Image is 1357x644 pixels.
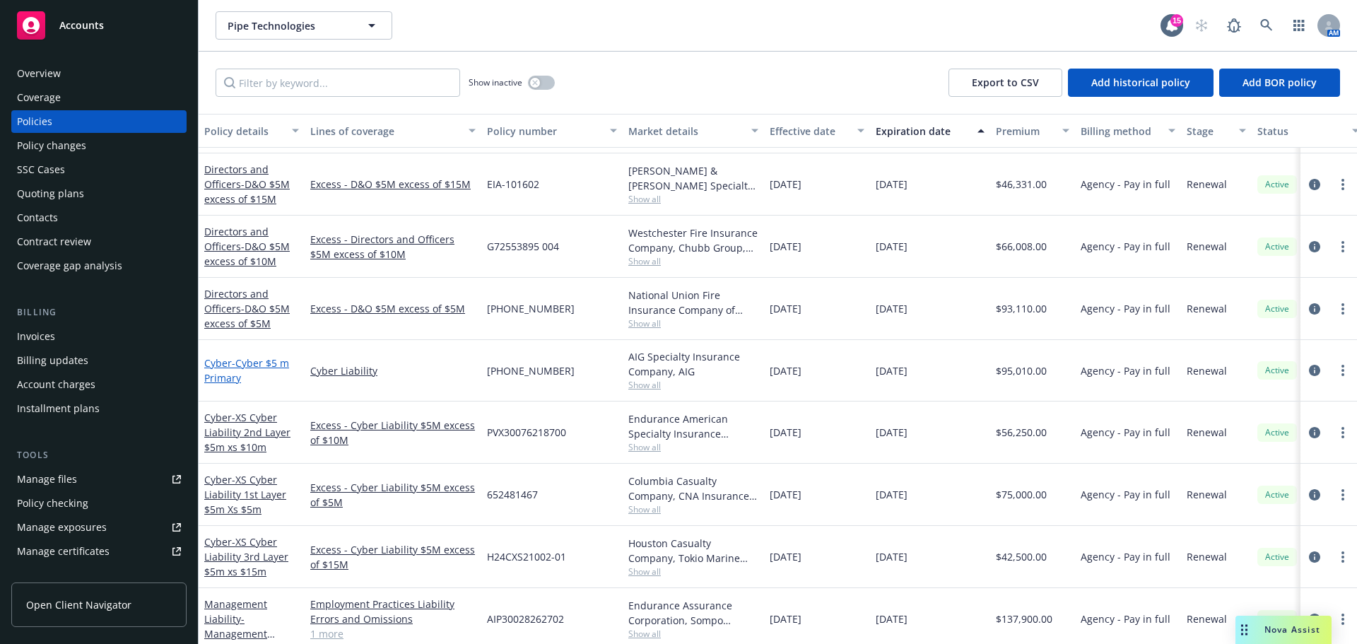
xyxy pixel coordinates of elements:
span: Accounts [59,20,104,31]
div: Endurance Assurance Corporation, Sompo International [628,598,758,628]
span: Show all [628,503,758,515]
span: Nova Assist [1264,623,1320,636]
button: Add historical policy [1068,69,1214,97]
div: Expiration date [876,124,969,139]
span: Show all [628,441,758,453]
span: Renewal [1187,363,1227,378]
button: Policy number [481,114,623,148]
div: Policy details [204,124,283,139]
span: - Cyber $5 m Primary [204,356,289,385]
input: Filter by keyword... [216,69,460,97]
span: $93,110.00 [996,301,1047,316]
a: circleInformation [1306,176,1323,193]
span: PVX30076218700 [487,425,566,440]
span: G72553895 004 [487,239,559,254]
a: Switch app [1285,11,1313,40]
div: Contract review [17,230,91,253]
a: more [1334,486,1351,503]
span: Agency - Pay in full [1081,487,1170,502]
span: Add BOR policy [1243,76,1317,89]
a: SSC Cases [11,158,187,181]
span: Active [1263,240,1291,253]
span: Manage exposures [11,516,187,539]
a: Accounts [11,6,187,45]
a: Coverage [11,86,187,109]
button: Stage [1181,114,1252,148]
a: circleInformation [1306,362,1323,379]
a: Cyber Liability [310,363,476,378]
a: Policies [11,110,187,133]
a: more [1334,424,1351,441]
div: Policy changes [17,134,86,157]
a: Coverage gap analysis [11,254,187,277]
div: Invoices [17,325,55,348]
span: $66,008.00 [996,239,1047,254]
span: [DATE] [770,487,801,502]
span: [DATE] [876,363,907,378]
div: Lines of coverage [310,124,460,139]
span: - XS Cyber Liability 2nd Layer $5m xs $10m [204,411,290,454]
div: Overview [17,62,61,85]
span: - D&O $5M excess of $10M [204,240,290,268]
div: Tools [11,448,187,462]
a: circleInformation [1306,238,1323,255]
span: H24CXS21002-01 [487,549,566,564]
span: Agency - Pay in full [1081,177,1170,192]
button: Add BOR policy [1219,69,1340,97]
span: Agency - Pay in full [1081,549,1170,564]
button: Policy details [199,114,305,148]
a: Quoting plans [11,182,187,205]
span: Show all [628,317,758,329]
span: [PHONE_NUMBER] [487,301,575,316]
span: Renewal [1187,611,1227,626]
a: Installment plans [11,397,187,420]
button: Market details [623,114,764,148]
a: Directors and Officers [204,225,290,268]
div: Endurance American Specialty Insurance Company, Sompo International, CRC Group [628,411,758,441]
div: Drag to move [1235,616,1253,644]
span: [DATE] [770,549,801,564]
button: Effective date [764,114,870,148]
div: Account charges [17,373,95,396]
span: Agency - Pay in full [1081,301,1170,316]
span: $56,250.00 [996,425,1047,440]
span: Show all [628,193,758,205]
span: $75,000.00 [996,487,1047,502]
a: Billing updates [11,349,187,372]
span: [DATE] [770,363,801,378]
a: Contract review [11,230,187,253]
div: Market details [628,124,743,139]
span: AIP30028262702 [487,611,564,626]
span: [DATE] [876,611,907,626]
span: $95,010.00 [996,363,1047,378]
a: Account charges [11,373,187,396]
a: Employment Practices Liability [310,597,476,611]
div: Manage exposures [17,516,107,539]
a: circleInformation [1306,611,1323,628]
div: Manage claims [17,564,88,587]
a: Manage files [11,468,187,491]
a: 1 more [310,626,476,641]
a: Policy checking [11,492,187,515]
a: circleInformation [1306,424,1323,441]
span: Add historical policy [1091,76,1190,89]
a: more [1334,300,1351,317]
span: EIA-101602 [487,177,539,192]
span: [DATE] [876,487,907,502]
a: circleInformation [1306,486,1323,503]
span: Agency - Pay in full [1081,239,1170,254]
span: 652481467 [487,487,538,502]
div: Stage [1187,124,1230,139]
div: Installment plans [17,397,100,420]
div: National Union Fire Insurance Company of [GEOGRAPHIC_DATA], [GEOGRAPHIC_DATA], AIG, CRC Group [628,288,758,317]
a: Invoices [11,325,187,348]
div: Billing [11,305,187,320]
span: Renewal [1187,239,1227,254]
span: Show all [628,628,758,640]
div: Policies [17,110,52,133]
span: [PHONE_NUMBER] [487,363,575,378]
span: - D&O $5M excess of $15M [204,177,290,206]
span: Agency - Pay in full [1081,363,1170,378]
a: Excess - D&O $5M excess of $5M [310,301,476,316]
button: Lines of coverage [305,114,481,148]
